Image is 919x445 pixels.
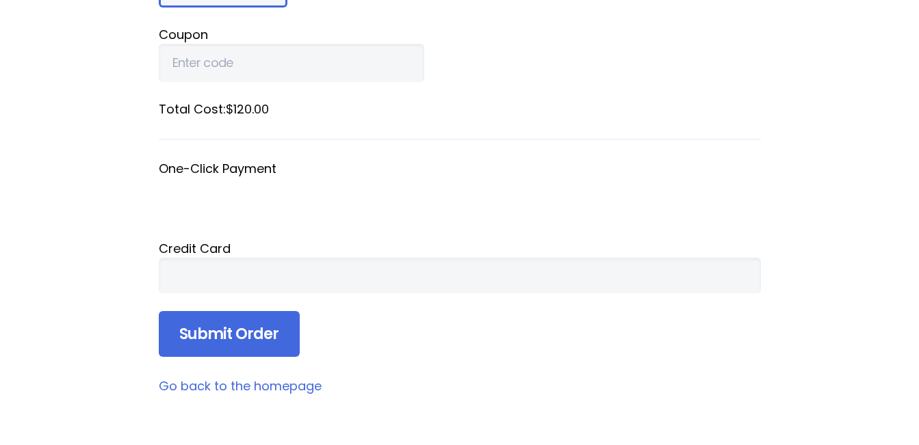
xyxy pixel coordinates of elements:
[159,160,761,221] fieldset: One-Click Payment
[159,377,322,394] a: Go back to the homepage
[159,311,300,358] input: Submit Order
[159,178,761,221] iframe: Secure payment button frame
[159,25,761,44] label: Coupon
[159,44,424,82] input: Enter code
[172,268,747,283] iframe: Secure card payment input frame
[159,100,761,118] label: Total Cost: $120.00
[159,239,761,258] div: Credit Card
